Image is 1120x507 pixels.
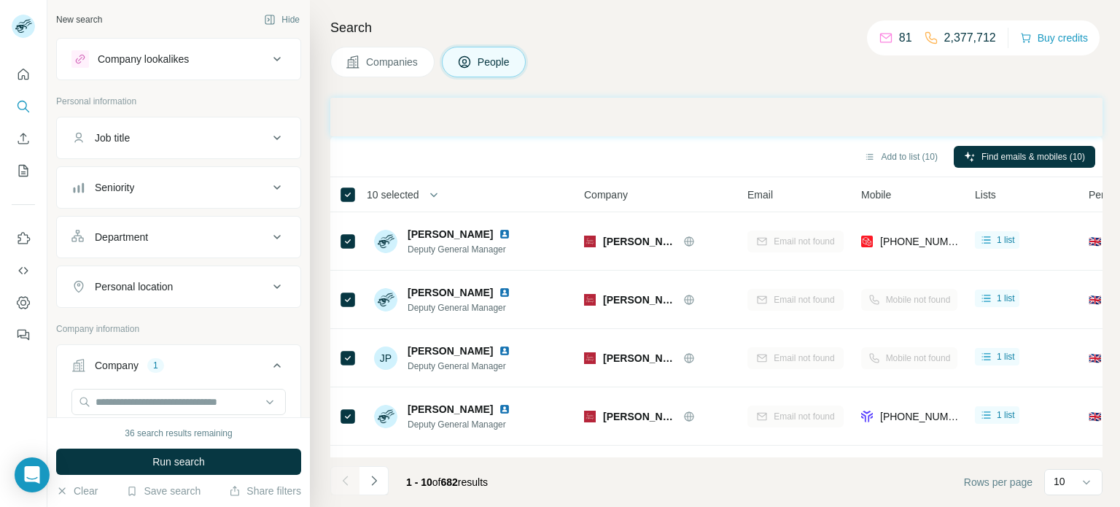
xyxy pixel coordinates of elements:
[374,288,397,311] img: Avatar
[880,411,972,422] span: [PHONE_NUMBER]
[584,411,596,422] img: Logo of Frankie AND Benny's
[499,345,510,357] img: LinkedIn logo
[152,454,205,469] span: Run search
[1020,28,1088,48] button: Buy credits
[880,236,972,247] span: [PHONE_NUMBER]
[954,146,1095,168] button: Find emails & mobiles (10)
[56,13,102,26] div: New search
[366,55,419,69] span: Companies
[56,95,301,108] p: Personal information
[57,170,300,205] button: Seniority
[125,427,232,440] div: 36 search results remaining
[147,359,164,372] div: 1
[981,150,1085,163] span: Find emails & mobiles (10)
[12,125,35,152] button: Enrich CSV
[408,402,493,417] span: [PERSON_NAME]
[1089,351,1101,365] span: 🇬🇧
[15,457,50,492] div: Open Intercom Messenger
[95,358,139,373] div: Company
[441,476,458,488] span: 682
[359,466,389,495] button: Navigate to next page
[997,350,1015,363] span: 1 list
[944,29,996,47] p: 2,377,712
[95,279,173,294] div: Personal location
[997,409,1015,422] span: 1 list
[12,225,35,252] button: Use Surfe on LinkedIn
[374,230,397,253] img: Avatar
[95,180,134,195] div: Seniority
[997,292,1015,305] span: 1 list
[584,294,596,306] img: Logo of Frankie AND Benny's
[1054,474,1065,489] p: 10
[57,269,300,304] button: Personal location
[408,227,493,241] span: [PERSON_NAME]
[747,187,773,202] span: Email
[1089,409,1101,424] span: 🇬🇧
[854,146,948,168] button: Add to list (10)
[254,9,310,31] button: Hide
[861,187,891,202] span: Mobile
[603,293,676,307] span: [PERSON_NAME] AND [PERSON_NAME]'s
[408,285,493,300] span: [PERSON_NAME]
[57,348,300,389] button: Company1
[964,475,1032,489] span: Rows per page
[408,243,528,256] span: Deputy General Manager
[499,228,510,240] img: LinkedIn logo
[408,418,528,431] span: Deputy General Manager
[861,234,873,249] img: provider prospeo logo
[330,18,1102,38] h4: Search
[12,61,35,88] button: Quick start
[56,484,98,498] button: Clear
[406,476,488,488] span: results
[98,52,189,66] div: Company lookalikes
[499,403,510,415] img: LinkedIn logo
[56,322,301,336] p: Company information
[12,158,35,184] button: My lists
[367,187,419,202] span: 10 selected
[584,352,596,364] img: Logo of Frankie AND Benny's
[95,230,148,244] div: Department
[408,301,528,314] span: Deputy General Manager
[408,360,528,373] span: Deputy General Manager
[861,409,873,424] img: provider forager logo
[406,476,432,488] span: 1 - 10
[1089,293,1101,307] span: 🇬🇧
[603,409,676,424] span: [PERSON_NAME] AND [PERSON_NAME]'s
[12,322,35,348] button: Feedback
[126,484,201,498] button: Save search
[584,187,628,202] span: Company
[584,236,596,247] img: Logo of Frankie AND Benny's
[57,220,300,255] button: Department
[478,55,511,69] span: People
[997,233,1015,247] span: 1 list
[12,290,35,316] button: Dashboard
[330,98,1102,136] iframe: Banner
[57,42,300,77] button: Company lookalikes
[408,344,493,358] span: [PERSON_NAME]
[12,258,35,284] button: Use Surfe API
[975,187,996,202] span: Lists
[499,287,510,298] img: LinkedIn logo
[374,405,397,428] img: Avatar
[229,484,301,498] button: Share filters
[432,476,441,488] span: of
[56,449,301,475] button: Run search
[899,29,912,47] p: 81
[1089,234,1101,249] span: 🇬🇧
[95,131,130,145] div: Job title
[57,120,300,155] button: Job title
[603,351,676,365] span: [PERSON_NAME] AND [PERSON_NAME]'s
[603,234,676,249] span: [PERSON_NAME] AND [PERSON_NAME]'s
[12,93,35,120] button: Search
[374,347,397,370] div: JP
